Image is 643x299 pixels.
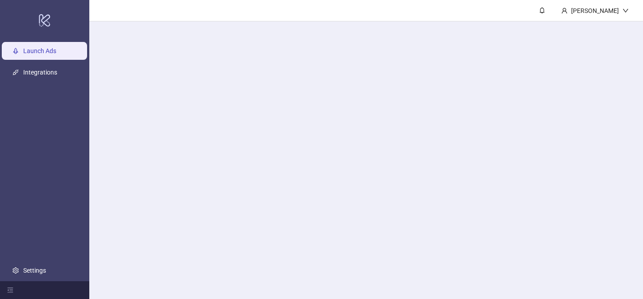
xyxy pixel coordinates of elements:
div: [PERSON_NAME] [568,6,622,16]
span: down [622,8,629,14]
span: menu-fold [7,287,13,293]
span: bell [539,7,545,13]
a: Settings [23,267,46,274]
a: Integrations [23,69,57,76]
a: Launch Ads [23,47,56,54]
span: user [561,8,568,14]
